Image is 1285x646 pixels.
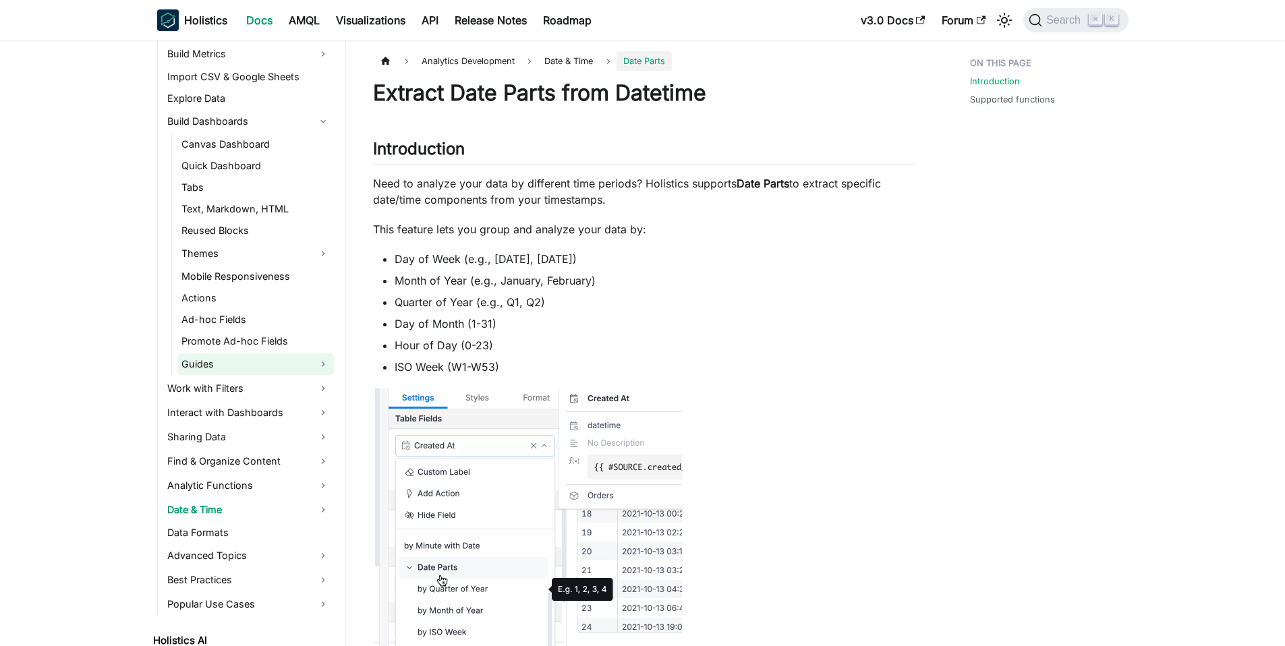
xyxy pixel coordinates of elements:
a: v3.0 Docs [853,9,934,31]
a: Introduction [970,75,1020,88]
a: Text, Markdown, HTML [177,200,334,218]
a: Build Dashboards [163,111,334,132]
span: Search [1042,14,1089,26]
a: Promote Ad-hoc Fields [177,332,334,351]
li: ISO Week (W1-W53) [395,359,916,375]
a: Home page [373,51,399,71]
kbd: K [1105,13,1118,26]
a: Roadmap [535,9,600,31]
li: Month of Year (e.g., January, February) [395,272,916,289]
a: Canvas Dashboard [177,135,334,154]
li: Day of Month (1-31) [395,316,916,332]
span: Date Parts [617,51,672,71]
a: Visualizations [328,9,413,31]
a: Build Metrics [163,43,334,65]
a: Work with Filters [163,378,334,399]
span: Analytics Development [415,51,521,71]
a: Supported functions [970,93,1055,106]
a: Date & Time [163,499,334,521]
a: Explore Data [163,89,334,108]
p: This feature lets you group and analyze your data by: [373,221,916,237]
a: Docs [238,9,281,31]
h1: Extract Date Parts from Datetime [373,80,916,107]
a: Guides [177,353,334,375]
button: Search (Command+K) [1023,8,1128,32]
a: Analytic Functions [163,475,334,496]
a: Forum [934,9,994,31]
a: Interact with Dashboards [163,402,334,423]
a: AMQL [281,9,328,31]
nav: Breadcrumbs [373,51,916,71]
a: Best Practices [163,569,334,591]
a: Import CSV & Google Sheets [163,67,334,86]
span: Date & Time [538,51,600,71]
a: Mobile Responsiveness [177,267,334,286]
h2: Introduction [373,139,916,165]
li: Hour of Day (0-23) [395,337,916,353]
p: Need to analyze your data by different time periods? Holistics supports to extract specific date/... [373,175,916,208]
a: Release Notes [447,9,535,31]
a: API [413,9,447,31]
kbd: ⌘ [1089,13,1102,26]
a: Popular Use Cases [163,593,334,615]
a: Quick Dashboard [177,156,334,175]
a: Tabs [177,178,334,197]
a: Find & Organize Content [163,450,334,472]
a: Actions [177,289,334,307]
a: Reused Blocks [177,221,334,240]
a: Advanced Topics [163,545,334,566]
img: Holistics [157,9,179,31]
a: Sharing Data [163,426,334,448]
strong: Date Parts [737,177,789,190]
a: Themes [177,243,334,264]
nav: Docs sidebar [144,40,346,646]
a: HolisticsHolistics [157,9,227,31]
b: Holistics [184,12,227,28]
a: Data Formats [163,523,334,542]
li: Quarter of Year (e.g., Q1, Q2) [395,294,916,310]
button: Switch between dark and light mode (currently light mode) [994,9,1015,31]
a: Ad-hoc Fields [177,310,334,329]
li: Day of Week (e.g., [DATE], [DATE]) [395,251,916,267]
